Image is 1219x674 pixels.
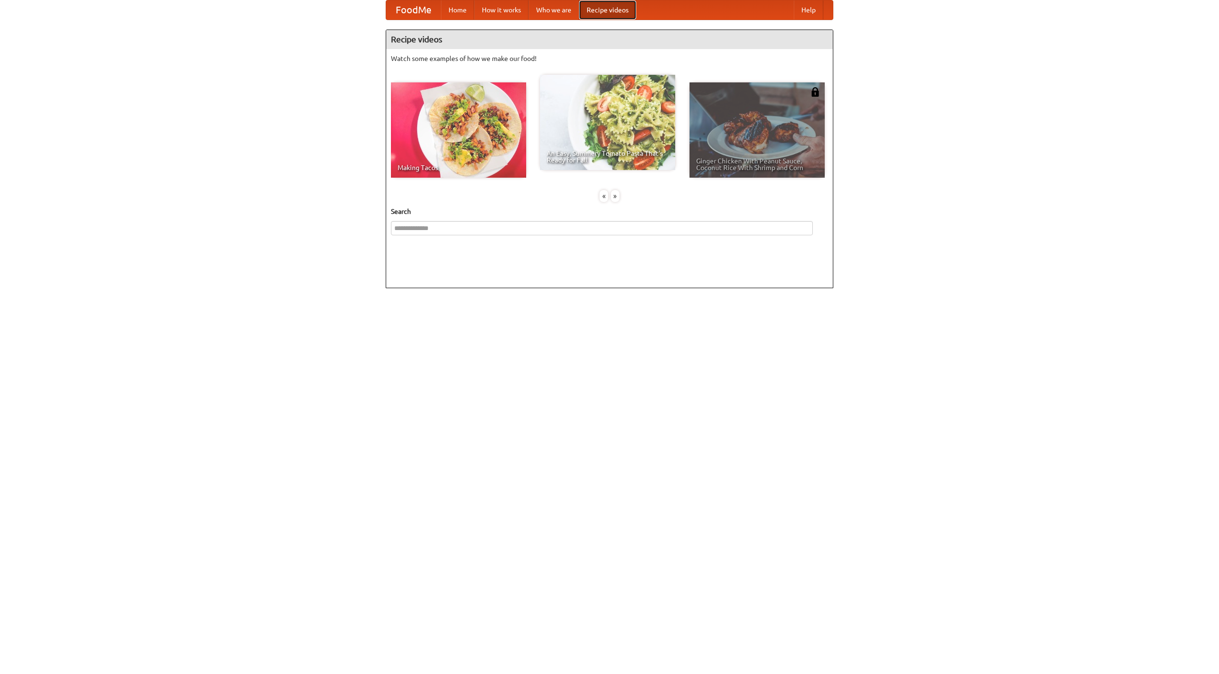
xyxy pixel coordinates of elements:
img: 483408.png [810,87,820,97]
a: FoodMe [386,0,441,20]
p: Watch some examples of how we make our food! [391,54,828,63]
div: « [600,190,608,202]
a: An Easy, Summery Tomato Pasta That's Ready for Fall [540,75,675,170]
h5: Search [391,207,828,216]
a: How it works [474,0,529,20]
h4: Recipe videos [386,30,833,49]
a: Home [441,0,474,20]
a: Recipe videos [579,0,636,20]
span: Making Tacos [398,164,520,171]
a: Who we are [529,0,579,20]
div: » [611,190,619,202]
a: Help [794,0,823,20]
a: Making Tacos [391,82,526,178]
span: An Easy, Summery Tomato Pasta That's Ready for Fall [547,150,669,163]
